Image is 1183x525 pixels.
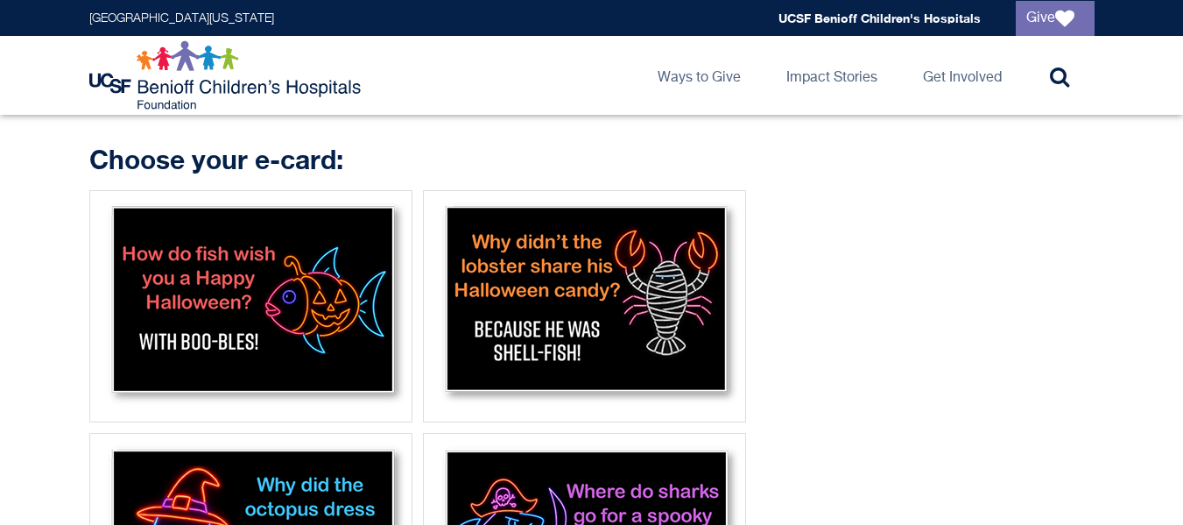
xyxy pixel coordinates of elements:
[1016,1,1095,36] a: Give
[644,36,755,115] a: Ways to Give
[89,190,412,422] div: Fish
[89,12,274,25] a: [GEOGRAPHIC_DATA][US_STATE]
[95,196,406,411] img: Fish
[89,144,343,175] strong: Choose your e-card:
[423,190,746,422] div: Lobster
[778,11,981,25] a: UCSF Benioff Children's Hospitals
[89,40,365,110] img: Logo for UCSF Benioff Children's Hospitals Foundation
[772,36,891,115] a: Impact Stories
[429,196,740,411] img: Lobster
[909,36,1016,115] a: Get Involved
